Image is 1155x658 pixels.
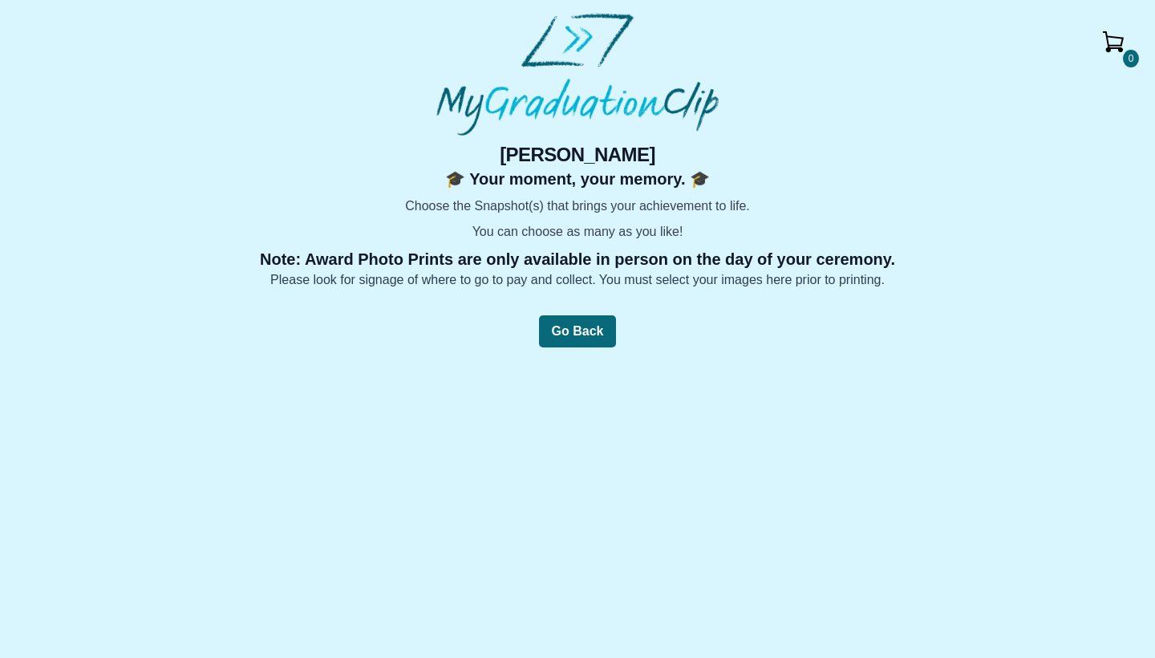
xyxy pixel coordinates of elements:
[539,315,617,347] button: Go Back
[1123,50,1139,67] span: 0
[173,222,982,242] p: You can choose as many as you like!
[173,197,982,216] p: Choose the Snapshot(s) that brings your achievement to life.
[1094,22,1133,61] img: Cart
[173,168,982,190] h2: 🎓 Your moment, your memory. 🎓
[1088,16,1139,67] button: Cart0
[83,270,1072,290] p: Please look for signage of where to go to pay and collect. You must select your images here prior...
[436,13,719,136] img: MyGraduationClip
[173,142,982,168] h2: [PERSON_NAME]
[83,248,1072,270] p: Note: Award Photo Prints are only available in person on the day of your ceremony.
